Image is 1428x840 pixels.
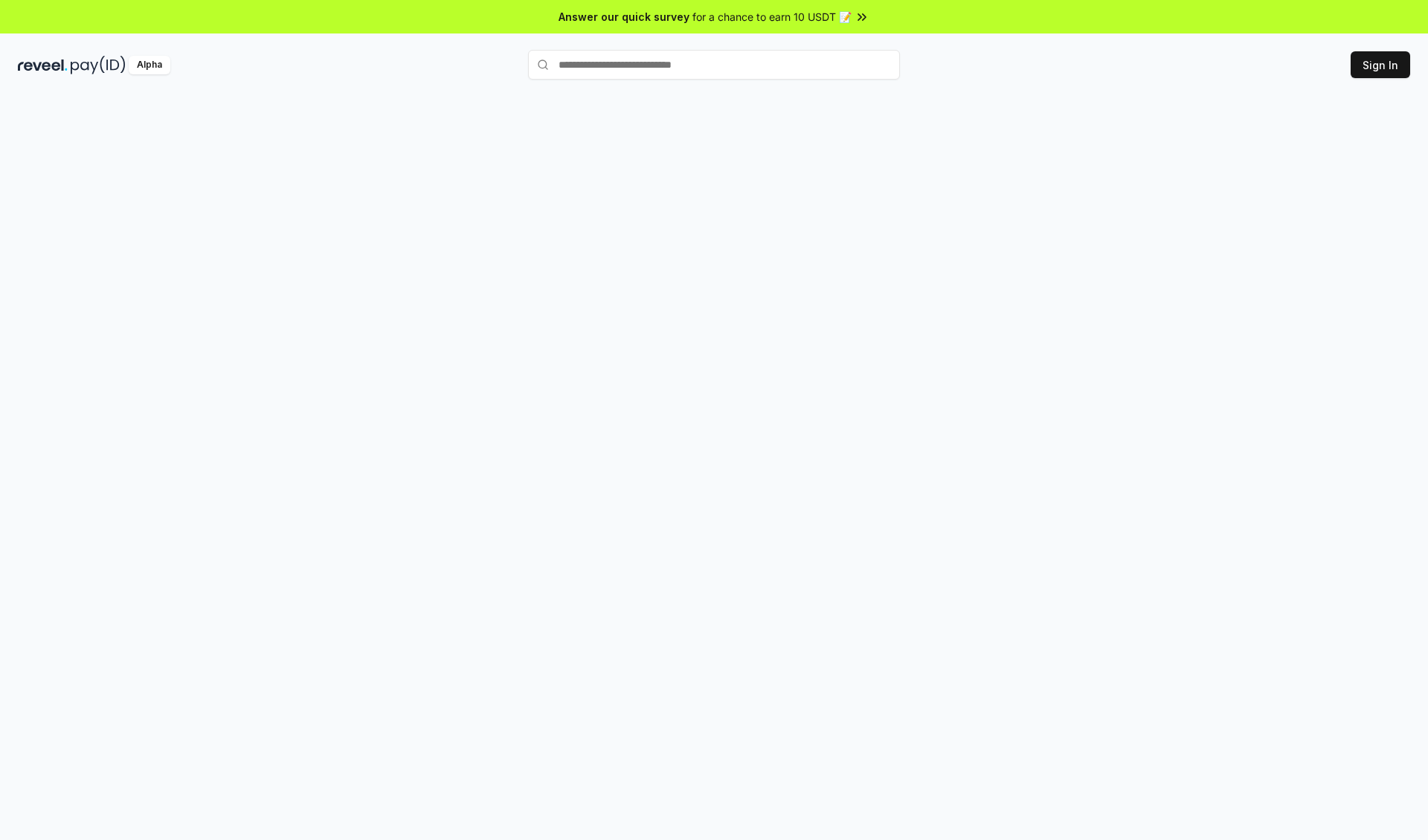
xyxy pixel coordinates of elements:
button: Sign In [1351,51,1410,78]
span: for a chance to earn 10 USDT 📝 [692,9,852,25]
div: Alpha [129,56,170,74]
img: reveel_dark [18,56,68,74]
span: Answer our quick survey [559,9,689,25]
img: pay_id [71,56,126,74]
